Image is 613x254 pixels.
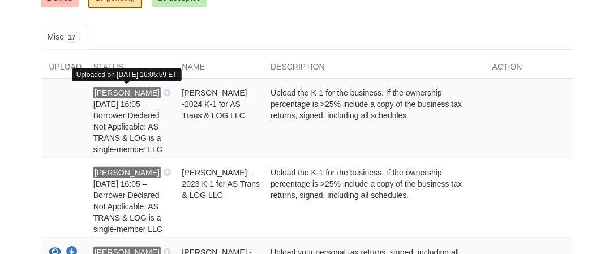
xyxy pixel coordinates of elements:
div: Status [85,61,174,78]
span: [PERSON_NAME] [93,167,161,178]
div: Description [262,61,484,78]
div: Name [173,61,262,78]
div: Upload the K-1 for the business. If the ownership percentage is >25% include a copy of the busine... [262,167,484,235]
div: Upload [41,61,85,78]
div: Upload the K-1 for the business. If the ownership percentage is >25% include a copy of the busine... [262,87,484,155]
span: [PERSON_NAME] - 2023 K-1 for AS Trans & LOG LLC [182,168,260,200]
div: Action [484,61,573,78]
a: Misc [41,25,87,50]
div: Uploaded on [DATE] 16:05:59 ET [72,68,182,81]
span: [PERSON_NAME] [93,87,161,98]
span: [PERSON_NAME] -2024 K-1 for AS Trans & LOG LLC [182,88,247,120]
span: 17 [63,32,80,43]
